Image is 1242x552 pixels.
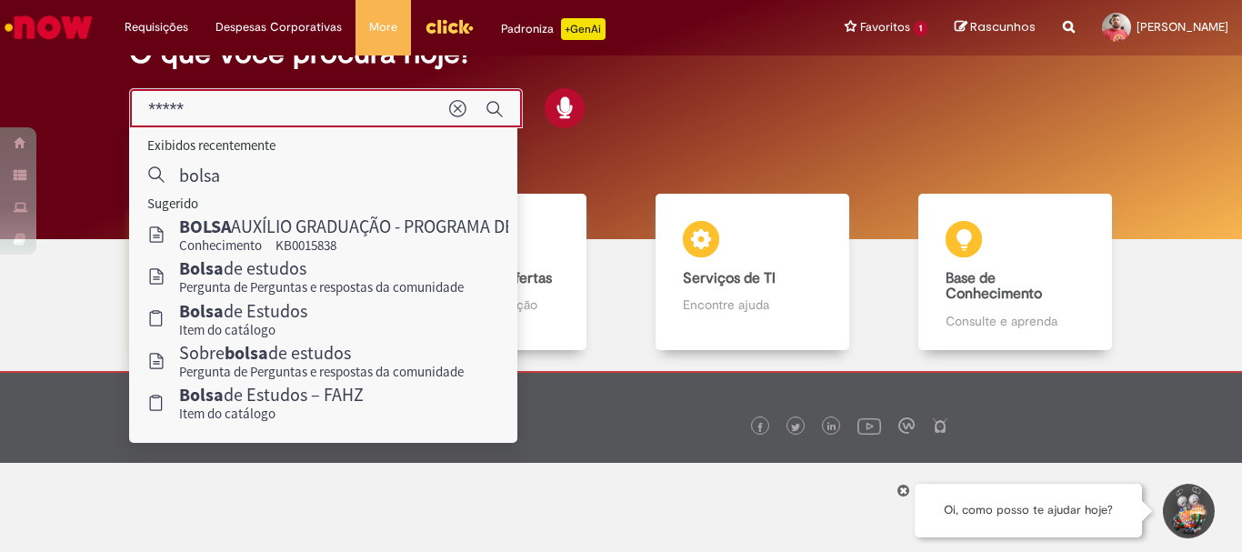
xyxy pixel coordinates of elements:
span: Despesas Corporativas [215,18,342,36]
p: Encontre ajuda [683,296,821,314]
button: Iniciar Conversa de Suporte [1160,484,1215,538]
img: ServiceNow [2,9,95,45]
span: Rascunhos [970,18,1036,35]
a: Serviços de TI Encontre ajuda [621,194,884,351]
span: [PERSON_NAME] [1137,19,1228,35]
a: Rascunhos [955,19,1036,36]
h2: O que você procura hoje? [129,37,1113,69]
span: 1 [914,21,927,36]
b: Base de Conhecimento [946,269,1042,304]
b: Serviços de TI [683,269,776,287]
a: Tirar dúvidas Tirar dúvidas com Lupi Assist e Gen Ai [95,194,358,351]
img: logo_footer_twitter.png [791,423,800,432]
p: +GenAi [561,18,606,40]
img: click_logo_yellow_360x200.png [425,13,474,40]
img: logo_footer_linkedin.png [827,422,836,433]
img: logo_footer_facebook.png [756,423,765,432]
span: Favoritos [860,18,910,36]
div: Oi, como posso te ajudar hoje? [915,484,1142,537]
div: Padroniza [501,18,606,40]
span: More [369,18,397,36]
img: logo_footer_youtube.png [857,414,881,437]
span: Requisições [125,18,188,36]
img: logo_footer_naosei.png [932,417,948,434]
p: Consulte e aprenda [946,312,1084,330]
a: Base de Conhecimento Consulte e aprenda [884,194,1147,351]
img: logo_footer_workplace.png [898,417,915,434]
